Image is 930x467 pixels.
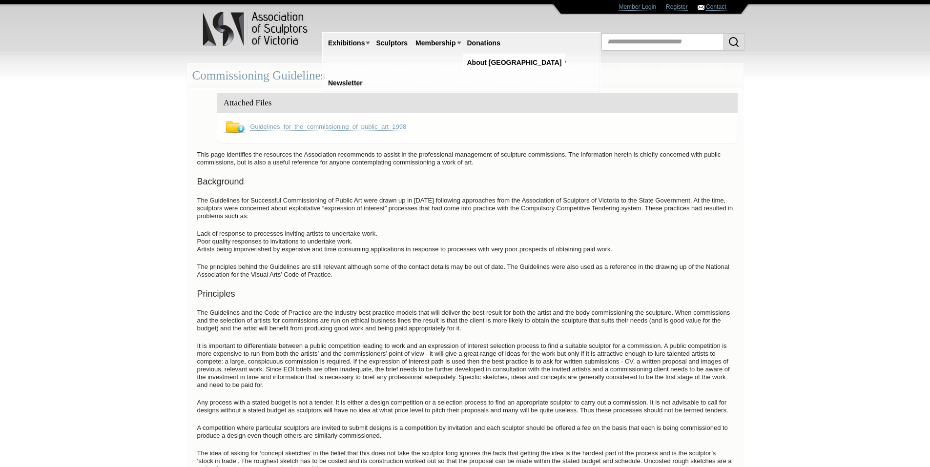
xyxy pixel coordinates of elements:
[324,34,369,52] a: Exhibitions
[463,34,504,52] a: Donations
[463,54,566,72] a: About [GEOGRAPHIC_DATA]
[192,148,738,169] p: This page identifies the resources the Association recommends to assist in the professional manag...
[192,396,738,417] p: Any process with a stated budget is not a tender. It is either a design competition or a selectio...
[412,34,459,52] a: Membership
[202,10,310,48] img: logo.png
[197,289,235,299] span: Principles
[192,227,738,256] p: Lack of response to processes inviting artists to undertake work. Poor quality responses to invit...
[706,3,726,11] a: Contact
[192,194,738,223] p: The Guidelines for Successful Commissioning of Public Art were drawn up in [DATE] following appro...
[192,261,738,281] p: The principles behind the Guidelines are still relevant although some of the contact details may ...
[222,121,246,133] img: icon_download.png
[698,5,704,10] img: Contact ASV
[217,93,738,113] div: Attached Files
[372,34,412,52] a: Sculptors
[619,3,656,11] a: Member Login
[324,74,367,92] a: Newsletter
[666,3,688,11] a: Register
[187,63,744,89] div: Commissioning Guidelines
[192,422,738,442] p: A competition where particular sculptors are invited to submit designs is a competition by invita...
[192,306,738,335] p: The Guidelines and the Code of Practice are the industry best practice models that will deliver t...
[250,123,406,131] a: Guidelines_for_the_commissioning_of_public_art_1998
[728,36,740,48] img: Search
[197,177,244,186] span: Background
[192,340,738,391] p: It is important to differentiate between a public competition leading to work and an expression o...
